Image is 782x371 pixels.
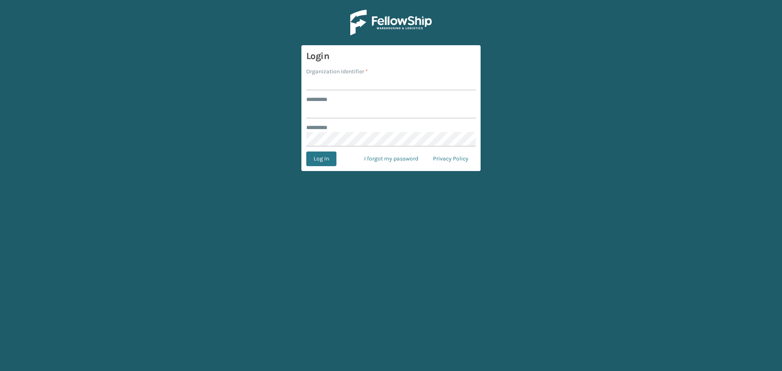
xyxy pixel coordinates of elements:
[306,50,476,62] h3: Login
[306,151,336,166] button: Log In
[306,67,368,76] label: Organization Identifier
[350,10,432,35] img: Logo
[357,151,426,166] a: I forgot my password
[426,151,476,166] a: Privacy Policy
